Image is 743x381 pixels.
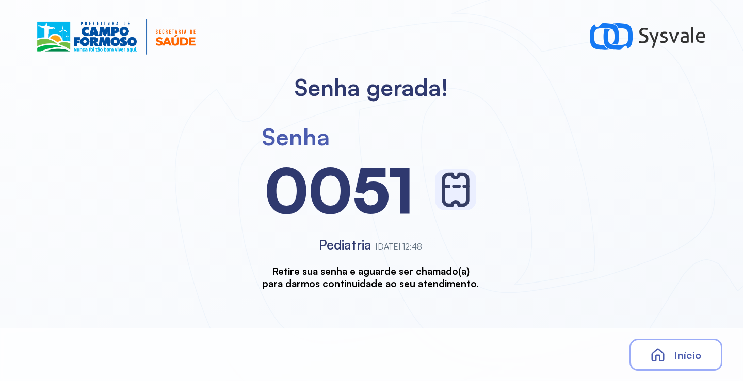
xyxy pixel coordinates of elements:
[319,237,372,253] span: Pediatria
[262,265,479,289] h3: Retire sua senha e aguarde ser chamado(a) para darmos continuidade ao seu atendimento.
[37,19,196,55] img: Logotipo do estabelecimento
[262,122,330,151] div: Senha
[376,241,422,252] span: [DATE] 12:48
[674,349,701,361] span: Início
[295,73,448,102] h2: Senha gerada!
[590,19,706,55] img: logo-sysvale.svg
[265,151,414,228] div: 0051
